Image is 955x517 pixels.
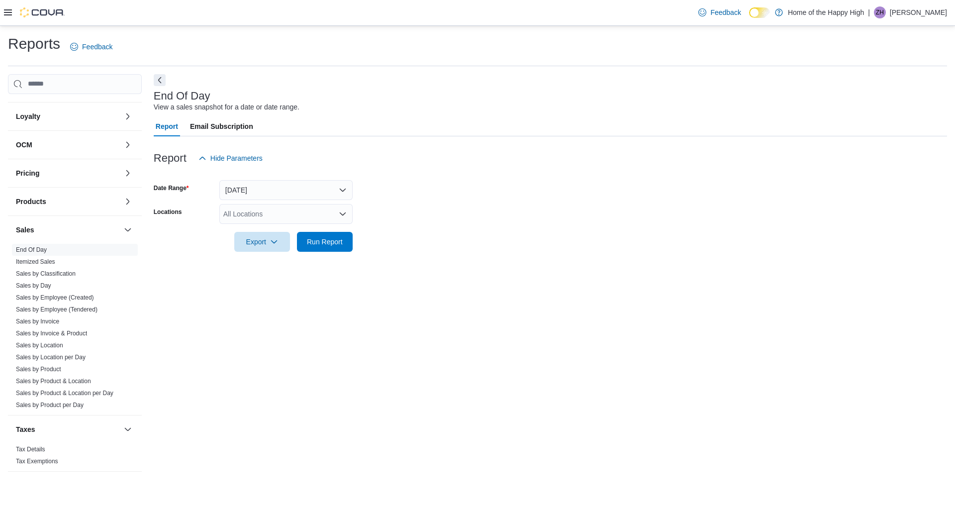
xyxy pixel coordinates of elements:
[16,294,94,301] a: Sales by Employee (Created)
[154,90,210,102] h3: End Of Day
[122,167,134,179] button: Pricing
[154,152,187,164] h3: Report
[122,423,134,435] button: Taxes
[16,353,86,361] span: Sales by Location per Day
[16,306,97,313] span: Sales by Employee (Tendered)
[122,110,134,122] button: Loyalty
[16,445,45,453] span: Tax Details
[16,140,32,150] h3: OCM
[16,365,61,373] span: Sales by Product
[16,111,120,121] button: Loyalty
[8,443,142,471] div: Taxes
[190,116,253,136] span: Email Subscription
[16,402,84,409] a: Sales by Product per Day
[154,74,166,86] button: Next
[16,330,87,337] a: Sales by Invoice & Product
[16,401,84,409] span: Sales by Product per Day
[16,341,63,349] span: Sales by Location
[16,282,51,289] a: Sales by Day
[16,140,120,150] button: OCM
[710,7,741,17] span: Feedback
[16,225,120,235] button: Sales
[868,6,870,18] p: |
[16,270,76,278] span: Sales by Classification
[156,116,178,136] span: Report
[307,237,343,247] span: Run Report
[16,197,120,207] button: Products
[122,196,134,207] button: Products
[16,317,59,325] span: Sales by Invoice
[16,424,35,434] h3: Taxes
[16,246,47,253] a: End Of Day
[16,457,58,465] span: Tax Exemptions
[297,232,353,252] button: Run Report
[16,258,55,265] a: Itemized Sales
[122,224,134,236] button: Sales
[194,148,267,168] button: Hide Parameters
[154,184,189,192] label: Date Range
[8,244,142,415] div: Sales
[16,306,97,313] a: Sales by Employee (Tendered)
[66,37,116,57] a: Feedback
[16,225,34,235] h3: Sales
[694,2,745,22] a: Feedback
[788,6,864,18] p: Home of the Happy High
[16,354,86,361] a: Sales by Location per Day
[16,446,45,453] a: Tax Details
[16,89,41,96] a: Transfers
[240,232,284,252] span: Export
[154,102,299,112] div: View a sales snapshot for a date or date range.
[16,458,58,465] a: Tax Exemptions
[8,34,60,54] h1: Reports
[20,7,65,17] img: Cova
[82,42,112,52] span: Feedback
[16,282,51,290] span: Sales by Day
[16,377,91,385] span: Sales by Product & Location
[154,208,182,216] label: Locations
[16,168,39,178] h3: Pricing
[16,246,47,254] span: End Of Day
[16,197,46,207] h3: Products
[16,389,113,397] span: Sales by Product & Location per Day
[16,318,59,325] a: Sales by Invoice
[16,342,63,349] a: Sales by Location
[219,180,353,200] button: [DATE]
[234,232,290,252] button: Export
[339,210,347,218] button: Open list of options
[122,139,134,151] button: OCM
[16,390,113,397] a: Sales by Product & Location per Day
[210,153,263,163] span: Hide Parameters
[16,366,61,373] a: Sales by Product
[890,6,947,18] p: [PERSON_NAME]
[16,378,91,385] a: Sales by Product & Location
[16,111,40,121] h3: Loyalty
[16,168,120,178] button: Pricing
[874,6,886,18] div: Zachary Haire
[876,6,884,18] span: ZH
[16,270,76,277] a: Sales by Classification
[16,424,120,434] button: Taxes
[16,329,87,337] span: Sales by Invoice & Product
[16,294,94,302] span: Sales by Employee (Created)
[749,7,770,18] input: Dark Mode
